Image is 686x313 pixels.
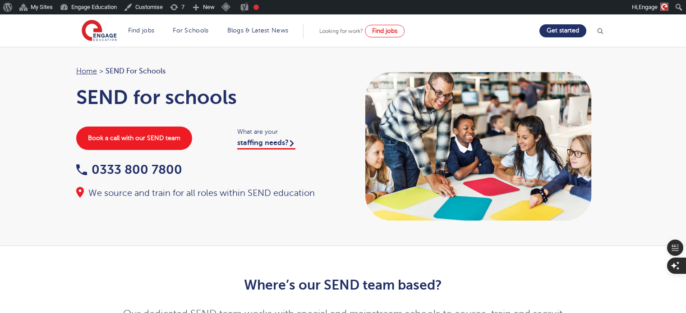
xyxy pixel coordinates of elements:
img: Engage Education [82,20,117,42]
h1: SEND for schools [76,86,334,109]
span: Engage [639,4,658,10]
div: We source and train for all roles within SEND education [76,187,334,200]
span: What are your [237,127,334,137]
a: Get started [539,24,586,37]
a: 0333 800 7800 [76,163,182,177]
a: Find jobs [365,25,405,37]
a: For Schools [173,27,208,34]
span: > [99,67,103,75]
a: Home [76,67,97,75]
a: Book a call with our SEND team [76,127,192,150]
span: SEND for Schools [106,65,166,77]
a: Find jobs [128,27,155,34]
nav: breadcrumb [76,65,334,77]
h2: Where’s our SEND team based? [122,277,564,293]
div: Focus keyphrase not set [253,5,259,10]
a: Blogs & Latest News [227,27,289,34]
a: staffing needs? [237,139,295,150]
span: Looking for work? [319,28,363,34]
span: Find jobs [372,27,397,34]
